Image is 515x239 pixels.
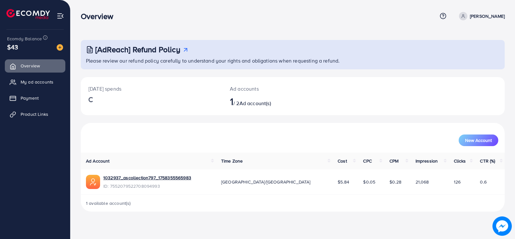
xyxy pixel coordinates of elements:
[480,179,486,185] span: 0.6
[7,42,18,52] span: $43
[389,179,401,185] span: $0.28
[239,100,271,107] span: Ad account(s)
[21,63,40,69] span: Overview
[456,12,505,20] a: [PERSON_NAME]
[230,85,320,93] p: Ad accounts
[103,183,191,189] span: ID: 7552079522708094993
[454,158,466,164] span: Clicks
[103,174,191,181] a: 1032937_ascollection797_1758355565983
[5,92,65,105] a: Payment
[338,158,347,164] span: Cost
[230,94,233,109] span: 1
[363,158,371,164] span: CPC
[86,158,110,164] span: Ad Account
[21,79,53,85] span: My ad accounts
[5,59,65,72] a: Overview
[5,75,65,88] a: My ad accounts
[81,12,118,21] h3: Overview
[465,138,492,143] span: New Account
[221,179,311,185] span: [GEOGRAPHIC_DATA]/[GEOGRAPHIC_DATA]
[454,179,461,185] span: 126
[230,95,320,107] h2: / 2
[492,216,512,236] img: image
[221,158,243,164] span: Time Zone
[86,175,100,189] img: ic-ads-acc.e4c84228.svg
[6,9,50,19] img: logo
[57,12,64,20] img: menu
[86,200,131,206] span: 1 available account(s)
[5,108,65,121] a: Product Links
[338,179,349,185] span: $5.84
[459,134,498,146] button: New Account
[363,179,375,185] span: $0.05
[480,158,495,164] span: CTR (%)
[86,57,501,65] p: Please review our refund policy carefully to understand your rights and obligations when requesti...
[21,95,39,101] span: Payment
[416,158,438,164] span: Impression
[95,45,180,54] h3: [AdReach] Refund Policy
[21,111,48,117] span: Product Links
[470,12,505,20] p: [PERSON_NAME]
[7,35,42,42] span: Ecomdy Balance
[89,85,214,93] p: [DATE] spends
[389,158,398,164] span: CPM
[57,44,63,51] img: image
[416,179,429,185] span: 21,068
